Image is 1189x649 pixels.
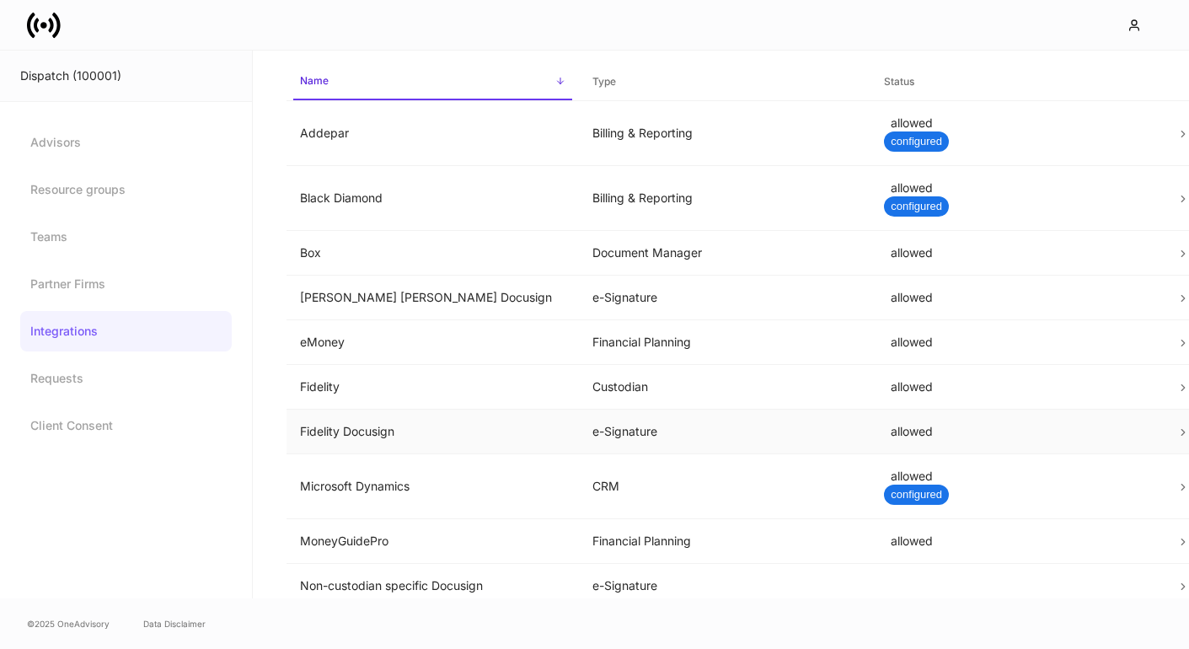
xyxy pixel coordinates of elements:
td: Fidelity Docusign [287,410,579,454]
h6: Status [884,73,914,89]
div: Dispatch (100001) [20,67,232,84]
span: allowed [884,424,940,438]
h6: Name [300,72,329,88]
a: Resource groups [20,169,232,210]
span: Name [293,64,572,100]
span: configured [884,133,949,150]
span: allowed [884,180,940,195]
td: Billing & Reporting [579,166,871,231]
span: allowed [884,379,940,394]
td: Financial Planning [579,320,871,365]
td: Non-custodian specific Docusign [287,564,579,609]
td: Fidelity [287,365,579,410]
td: Billing & Reporting [579,101,871,166]
td: Addepar [287,101,579,166]
td: e-Signature [579,564,871,609]
td: CRM [579,454,871,519]
a: Data Disclaimer [143,617,206,630]
span: allowed [884,245,940,260]
span: allowed [884,290,940,304]
span: Type [586,65,865,99]
td: Custodian [579,365,871,410]
td: Black Diamond [287,166,579,231]
a: Advisors [20,122,232,163]
span: configured [884,198,949,215]
a: Requests [20,358,232,399]
span: configured [884,486,949,503]
td: MoneyGuidePro [287,519,579,564]
td: [PERSON_NAME] [PERSON_NAME] Docusign [287,276,579,320]
td: Box [287,231,579,276]
td: eMoney [287,320,579,365]
td: e-Signature [579,410,871,454]
td: Microsoft Dynamics [287,454,579,519]
span: allowed [884,534,940,548]
td: e-Signature [579,276,871,320]
td: Document Manager [579,231,871,276]
a: Partner Firms [20,264,232,304]
a: Client Consent [20,405,232,446]
h6: Type [592,73,616,89]
td: Financial Planning [579,519,871,564]
span: Status [877,65,1156,99]
span: allowed [884,469,940,483]
a: Teams [20,217,232,257]
span: allowed [884,115,940,130]
span: allowed [884,335,940,349]
span: © 2025 OneAdvisory [27,617,110,630]
a: Integrations [20,311,232,351]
